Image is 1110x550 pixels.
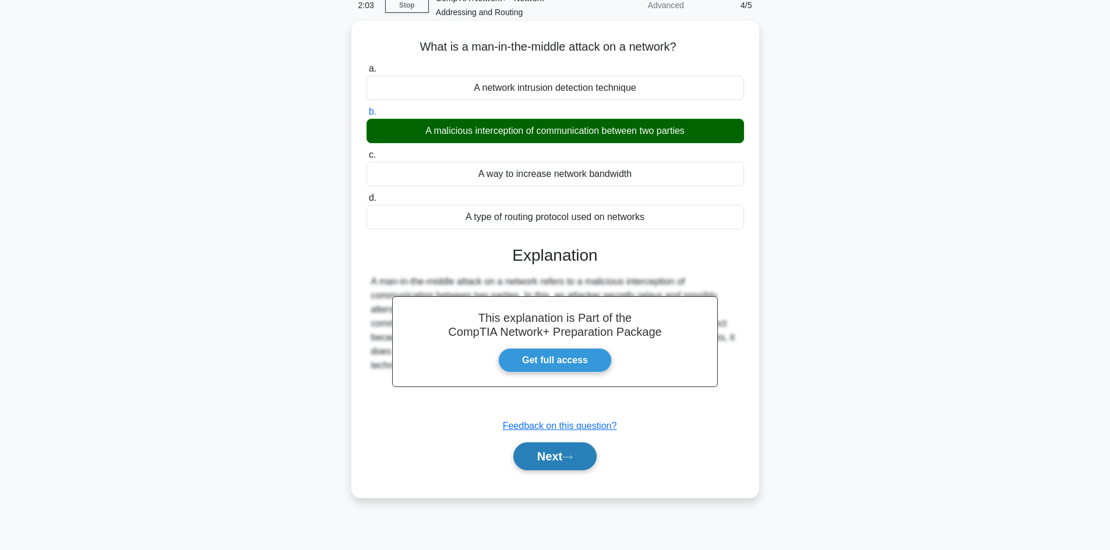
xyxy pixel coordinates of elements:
[367,162,744,186] div: A way to increase network bandwidth
[367,205,744,229] div: A type of routing protocol used on networks
[367,119,744,143] div: A malicious interception of communication between two parties
[371,275,739,372] div: A man-in-the-middle attack on a network refers to a malicious interception of communication betwe...
[513,442,597,470] button: Next
[369,193,376,203] span: d.
[365,40,745,55] h5: What is a man-in-the-middle attack on a network?
[369,107,376,116] span: b.
[373,246,737,265] h3: Explanation
[498,348,612,372] a: Get full access
[369,63,376,73] span: a.
[369,150,376,159] span: c.
[367,76,744,100] div: A network intrusion detection technique
[503,421,617,431] a: Feedback on this question?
